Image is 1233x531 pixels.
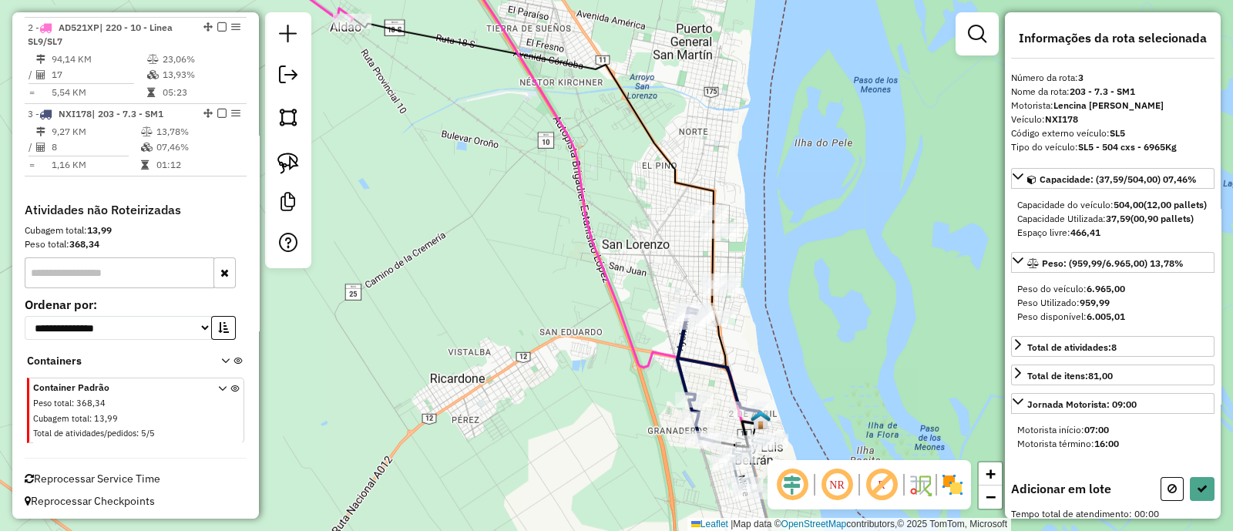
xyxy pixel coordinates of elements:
span: : [136,428,139,439]
span: Total de atividades/pedidos [33,428,136,439]
span: Tempo total de atendimento: 00:00 [1011,508,1159,519]
a: Zoom in [979,462,1002,486]
strong: 8 [1111,341,1117,353]
button: Cancelar (ESC) [1161,477,1184,501]
td: 13,78% [156,124,240,139]
a: Capacidade: (37,59/504,00) 07,46% [1011,168,1215,189]
div: Peso total: [25,237,247,251]
div: Capacidade: (37,59/504,00) 07,46% [1011,192,1215,246]
span: AD521XP [59,22,99,33]
div: Veículo: [1011,113,1215,126]
span: Peso do veículo: [1017,283,1125,294]
span: 13,99 [94,413,118,424]
strong: 6.965,00 [1087,283,1125,294]
a: Leaflet [691,519,728,529]
strong: 37,59 [1106,213,1131,224]
a: Jornada Motorista: 09:00 [1011,393,1215,414]
span: 368,34 [76,398,106,408]
td: 13,93% [162,67,240,82]
div: Atividade não roteirizada - GONZALEZ PESCAROLO SILVIA [702,281,741,296]
a: Peso: (959,99/6.965,00) 13,78% [1011,252,1215,273]
img: PA - San Lorenzo [751,410,771,430]
a: Nova sessão e pesquisa [273,18,304,53]
i: % de utilização da cubagem [147,70,159,79]
strong: (12,00 pallets) [1144,199,1207,210]
strong: Lencina [PERSON_NAME] [1053,99,1164,111]
td: 01:12 [156,157,240,173]
strong: SL5 [1110,127,1125,139]
span: : [72,398,74,408]
img: Selecionar atividades - laço [277,153,299,174]
div: Cubagem total: [25,223,247,237]
div: Capacidade do veículo: [1017,198,1208,212]
span: Capacidade: (37,59/504,00) 07,46% [1040,173,1197,185]
h4: Atividades não Roteirizadas [25,203,247,217]
td: 8 [51,139,140,155]
td: 9,27 KM [51,124,140,139]
span: | 203 - 7.3 - SM1 [92,108,163,119]
td: 94,14 KM [51,52,146,67]
span: Ocultar NR [818,466,855,503]
span: | 220 - 10 - Linea SL9/SL7 [28,22,173,47]
div: Espaço livre: [1017,226,1208,240]
h4: Informações da rota selecionada [1011,31,1215,45]
strong: 13,99 [87,224,112,236]
span: Reprocessar Checkpoints [25,494,155,508]
em: Alterar sequência das rotas [203,109,213,118]
div: Nome da rota: [1011,85,1215,99]
img: Selecionar atividades - polígono [277,106,299,128]
div: Atividade não roteirizada - ALBORNOZ JULIA [700,274,739,289]
span: : [89,413,92,424]
strong: 16:00 [1094,438,1119,449]
strong: 368,34 [69,238,99,250]
a: Exibir filtros [962,18,993,49]
div: Atividade não roteirizada - BONGIOVANI ALEJANDRA FABIANA [697,311,735,326]
span: − [986,487,996,506]
span: Peso total [33,398,72,408]
td: / [28,67,35,82]
strong: 07:00 [1084,424,1109,435]
div: Motorista término: [1017,437,1208,451]
img: Exibir/Ocultar setores [940,472,965,497]
strong: 203 - 7.3 - SM1 [1070,86,1135,97]
a: OpenStreetMap [781,519,847,529]
span: NXI178 [59,108,92,119]
span: Ocultar deslocamento [774,466,811,503]
td: 23,06% [162,52,240,67]
em: Finalizar rota [217,22,227,32]
h4: Adicionar em lote [1011,482,1111,496]
span: 3 - [28,108,163,119]
div: Map data © contributors,© 2025 TomTom, Microsoft [687,518,1011,531]
a: Zoom out [979,486,1002,509]
td: 5,54 KM [51,85,146,100]
i: % de utilização da cubagem [141,143,153,152]
strong: SL5 - 504 cxs - 6965Kg [1078,141,1177,153]
div: Total de itens: [1027,369,1113,383]
td: 05:23 [162,85,240,100]
a: Total de itens:81,00 [1011,365,1215,385]
strong: 959,99 [1080,297,1110,308]
i: % de utilização do peso [141,127,153,136]
div: Código externo veículo: [1011,126,1215,140]
td: 07,46% [156,139,240,155]
div: Atividade não roteirizada - OLOBARDI MARIA ESTER [700,223,739,239]
div: Motorista: [1011,99,1215,113]
div: Motorista início: [1017,423,1208,437]
i: Total de Atividades [36,143,45,152]
button: Ordem crescente [211,316,236,340]
div: Tipo do veículo: [1011,140,1215,154]
strong: 3 [1078,72,1083,83]
i: Distância Total [36,127,45,136]
div: Peso disponível: [1017,310,1208,324]
img: Fluxo de ruas [908,472,932,497]
span: Total de atividades: [1027,341,1117,353]
td: / [28,139,35,155]
strong: 504,00 [1114,199,1144,210]
span: + [986,464,996,483]
span: Containers [27,353,201,369]
strong: (00,90 pallets) [1131,213,1194,224]
i: Tempo total em rota [141,160,149,170]
strong: NXI178 [1045,113,1078,125]
div: Número da rota: [1011,71,1215,85]
strong: 466,41 [1070,227,1100,238]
